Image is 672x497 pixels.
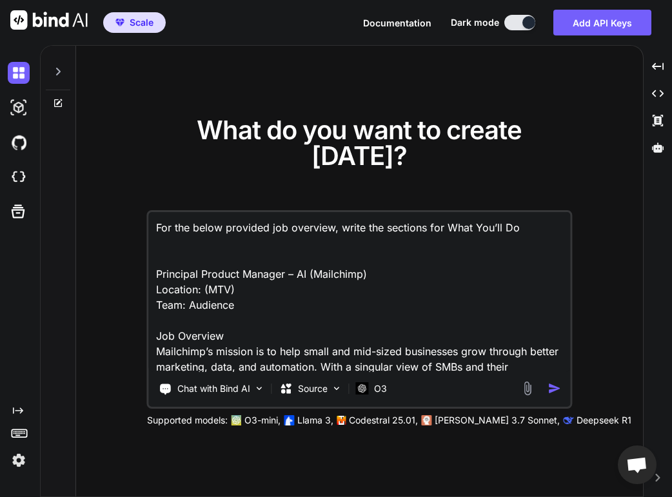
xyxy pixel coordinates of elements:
[356,382,369,395] img: O3
[577,414,631,427] p: Deepseek R1
[374,382,387,395] p: O3
[197,114,522,171] span: What do you want to create [DATE]?
[363,17,431,28] span: Documentation
[130,16,153,29] span: Scale
[103,12,166,33] button: premiumScale
[337,416,346,425] img: Mistral-AI
[115,19,124,26] img: premium
[331,383,342,394] img: Pick Models
[254,383,265,394] img: Pick Tools
[232,415,242,425] img: GPT-4
[244,414,281,427] p: O3-mini,
[451,16,499,29] span: Dark mode
[298,382,328,395] p: Source
[297,414,333,427] p: Llama 3,
[520,381,535,396] img: attachment
[422,415,432,425] img: claude
[8,132,30,153] img: githubDark
[8,449,30,471] img: settings
[8,62,30,84] img: darkChat
[8,166,30,188] img: cloudideIcon
[363,16,431,30] button: Documentation
[8,97,30,119] img: darkAi-studio
[349,414,418,427] p: Codestral 25.01,
[284,415,295,425] img: Llama2
[618,445,657,484] a: Open chat
[564,415,574,425] img: claude
[435,414,560,427] p: [PERSON_NAME] 3.7 Sonnet,
[147,414,228,427] p: Supported models:
[10,10,88,30] img: Bind AI
[553,10,651,35] button: Add API Keys
[149,212,570,372] textarea: For the below provided job overview, write the sections for What You’ll Do Principal Product Mana...
[177,382,250,395] p: Chat with Bind AI
[548,382,561,395] img: icon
